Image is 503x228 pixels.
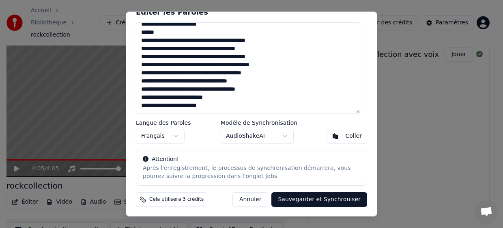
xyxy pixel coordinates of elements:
[232,192,268,206] button: Annuler
[327,128,367,143] button: Coller
[143,164,360,180] div: Après l'enregistrement, le processus de synchronisation démarrera, vous pourrez suivre la progres...
[143,155,360,163] div: Attention!
[136,8,367,15] h2: Éditer les Paroles
[271,192,367,206] button: Sauvegarder et Synchroniser
[345,132,362,140] div: Coller
[149,196,204,202] span: Cela utilisera 3 crédits
[221,119,297,125] label: Modèle de Synchronisation
[136,119,191,125] label: Langue des Paroles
